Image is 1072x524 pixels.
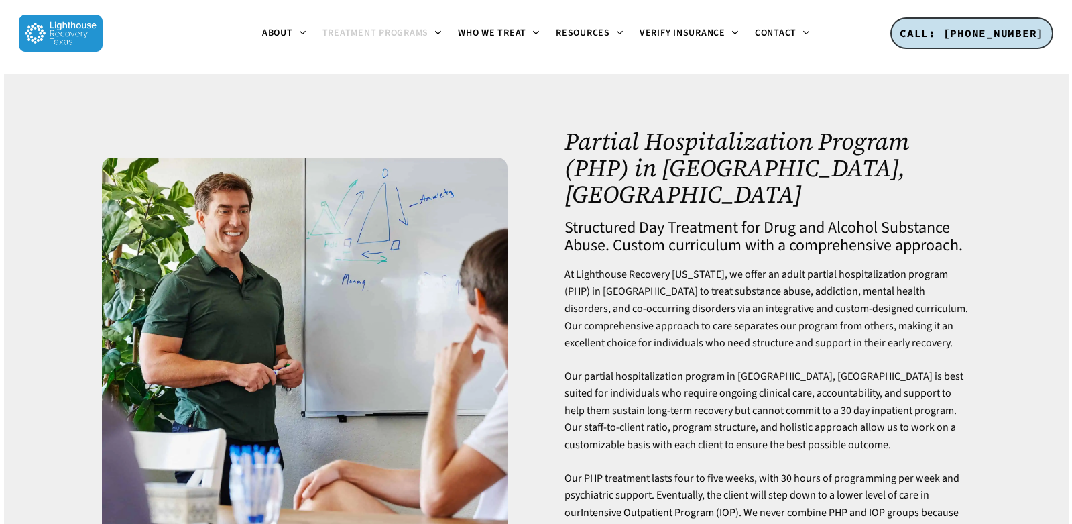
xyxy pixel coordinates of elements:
[19,15,103,52] img: Lighthouse Recovery Texas
[564,368,970,470] p: Our partial hospitalization program in [GEOGRAPHIC_DATA], [GEOGRAPHIC_DATA] is best suited for in...
[322,26,429,40] span: Treatment Programs
[632,28,747,39] a: Verify Insurance
[564,266,970,368] p: At Lighthouse Recovery [US_STATE], we offer an adult partial hospitalization program (PHP) in [GE...
[314,28,451,39] a: Treatment Programs
[890,17,1053,50] a: CALL: [PHONE_NUMBER]
[254,28,314,39] a: About
[556,26,610,40] span: Resources
[747,28,818,39] a: Contact
[564,128,970,208] h1: Partial Hospitalization Program (PHP) in [GEOGRAPHIC_DATA], [GEOGRAPHIC_DATA]
[262,26,293,40] span: About
[640,26,725,40] span: Verify Insurance
[458,26,526,40] span: Who We Treat
[755,26,796,40] span: Contact
[900,26,1044,40] span: CALL: [PHONE_NUMBER]
[564,219,970,254] h4: Structured Day Treatment for Drug and Alcohol Substance Abuse. Custom curriculum with a comprehen...
[450,28,548,39] a: Who We Treat
[548,28,632,39] a: Resources
[581,505,739,520] a: Intensive Outpatient Program (IOP)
